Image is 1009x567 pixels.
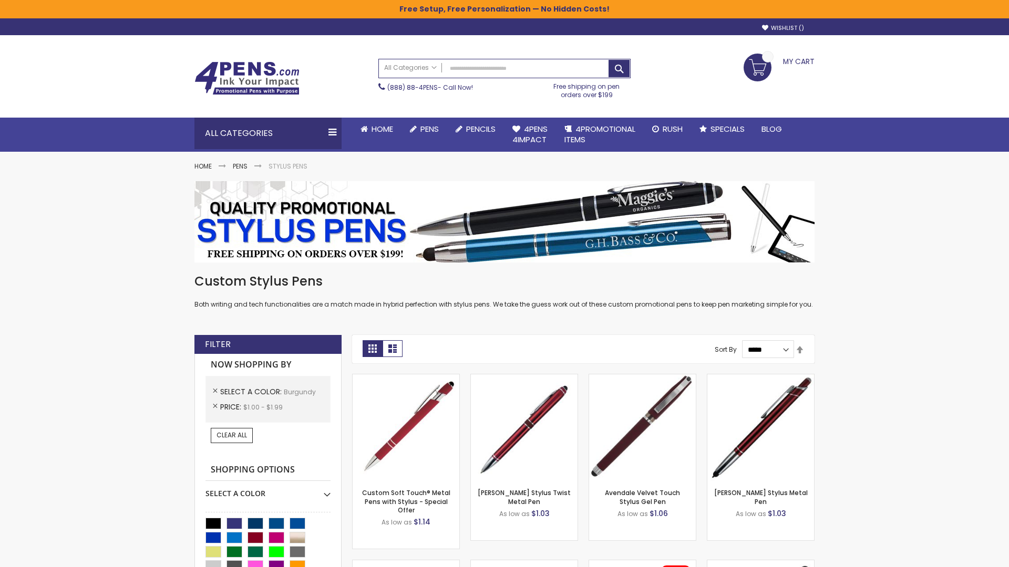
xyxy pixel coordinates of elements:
div: All Categories [194,118,342,149]
span: Home [372,123,393,134]
a: All Categories [379,59,442,77]
a: Custom Soft Touch® Metal Pens with Stylus-Burgundy [353,374,459,383]
a: Home [194,162,212,171]
span: As low as [499,509,530,518]
a: 4Pens4impact [504,118,556,152]
label: Sort By [715,345,737,354]
span: Pencils [466,123,496,134]
a: Colter Stylus Twist Metal Pen-Burgundy [471,374,578,383]
a: Blog [753,118,790,141]
span: Pens [420,123,439,134]
a: [PERSON_NAME] Stylus Twist Metal Pen [478,488,571,506]
a: (888) 88-4PENS [387,83,438,92]
strong: Grid [363,340,383,357]
strong: Filter [205,339,231,350]
img: Avendale Velvet Touch Stylus Gel Pen-Burgundy [589,374,696,481]
a: Specials [691,118,753,141]
span: Select A Color [220,386,284,397]
a: Custom Soft Touch® Metal Pens with Stylus - Special Offer [362,488,450,514]
span: Price [220,402,243,412]
a: Wishlist [762,24,804,32]
a: [PERSON_NAME] Stylus Metal Pen [714,488,808,506]
span: 4PROMOTIONAL ITEMS [564,123,635,145]
span: $1.00 - $1.99 [243,403,283,412]
img: Olson Stylus Metal Pen-Burgundy [707,374,814,481]
span: Clear All [217,430,247,439]
span: $1.03 [768,508,786,519]
strong: Now Shopping by [205,354,331,376]
img: 4Pens Custom Pens and Promotional Products [194,61,300,95]
a: Avendale Velvet Touch Stylus Gel Pen [605,488,680,506]
div: Select A Color [205,481,331,499]
a: 4PROMOTIONALITEMS [556,118,644,152]
span: As low as [382,518,412,527]
a: Pens [233,162,248,171]
span: Rush [663,123,683,134]
span: Blog [761,123,782,134]
h1: Custom Stylus Pens [194,273,815,290]
span: As low as [617,509,648,518]
img: Colter Stylus Twist Metal Pen-Burgundy [471,374,578,481]
span: 4Pens 4impact [512,123,548,145]
strong: Shopping Options [205,459,331,481]
span: As low as [736,509,766,518]
div: Both writing and tech functionalities are a match made in hybrid perfection with stylus pens. We ... [194,273,815,309]
span: $1.06 [650,508,668,519]
a: Pencils [447,118,504,141]
a: Clear All [211,428,253,443]
a: Rush [644,118,691,141]
span: $1.14 [414,517,430,527]
a: Home [352,118,401,141]
div: Free shipping on pen orders over $199 [543,78,631,99]
img: Custom Soft Touch® Metal Pens with Stylus-Burgundy [353,374,459,481]
strong: Stylus Pens [269,162,307,171]
a: Pens [401,118,447,141]
img: Stylus Pens [194,181,815,262]
span: Specials [711,123,745,134]
span: $1.03 [531,508,550,519]
span: Burgundy [284,387,316,396]
a: Avendale Velvet Touch Stylus Gel Pen-Burgundy [589,374,696,383]
a: Olson Stylus Metal Pen-Burgundy [707,374,814,383]
span: - Call Now! [387,83,473,92]
span: All Categories [384,64,437,72]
